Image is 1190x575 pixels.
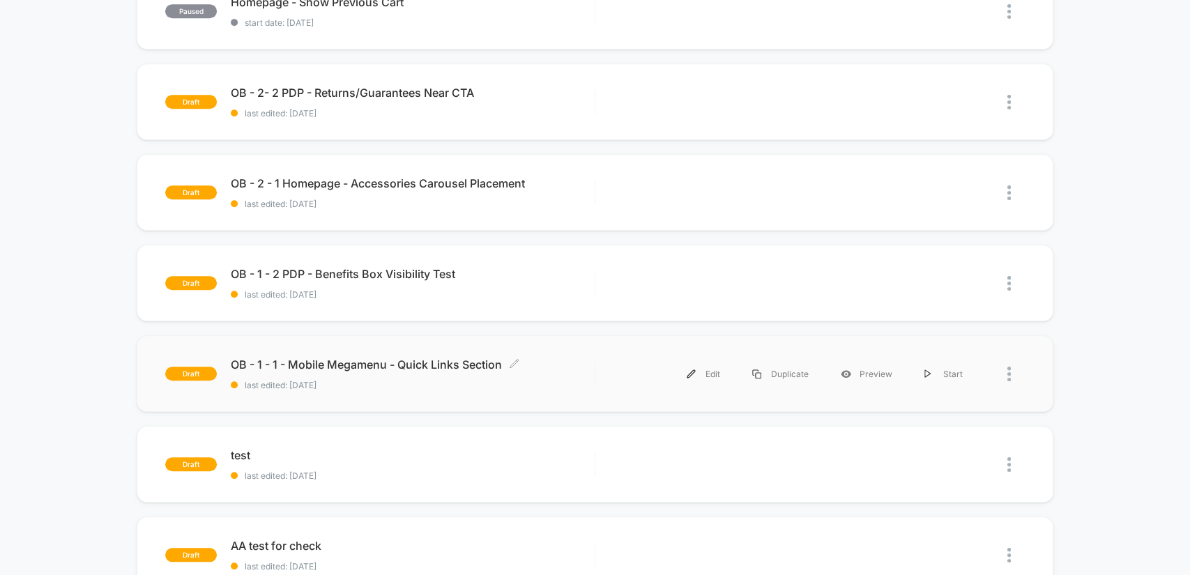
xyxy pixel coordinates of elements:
[231,470,594,481] span: last edited: [DATE]
[1007,548,1011,562] img: close
[1007,95,1011,109] img: close
[752,369,761,378] img: menu
[231,289,594,300] span: last edited: [DATE]
[231,448,594,462] span: test
[825,358,908,390] div: Preview
[165,95,217,109] span: draft
[165,457,217,471] span: draft
[231,108,594,118] span: last edited: [DATE]
[165,548,217,562] span: draft
[231,380,594,390] span: last edited: [DATE]
[231,199,594,209] span: last edited: [DATE]
[671,358,736,390] div: Edit
[736,358,825,390] div: Duplicate
[231,176,594,190] span: OB - 2 - 1 Homepage - Accessories Carousel Placement
[924,369,931,378] img: menu
[1007,276,1011,291] img: close
[1007,4,1011,19] img: close
[231,86,594,100] span: OB - 2- 2 PDP - Returns/Guarantees Near CTA
[231,561,594,572] span: last edited: [DATE]
[165,4,217,18] span: paused
[231,539,594,553] span: AA test for check
[1007,457,1011,472] img: close
[908,358,979,390] div: Start
[165,276,217,290] span: draft
[687,369,696,378] img: menu
[165,367,217,381] span: draft
[231,267,594,281] span: OB - 1 - 2 PDP - Benefits Box Visibility Test
[1007,367,1011,381] img: close
[1007,185,1011,200] img: close
[231,358,594,371] span: OB - 1 - 1 - Mobile Megamenu - Quick Links Section
[231,17,594,28] span: start date: [DATE]
[165,185,217,199] span: draft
